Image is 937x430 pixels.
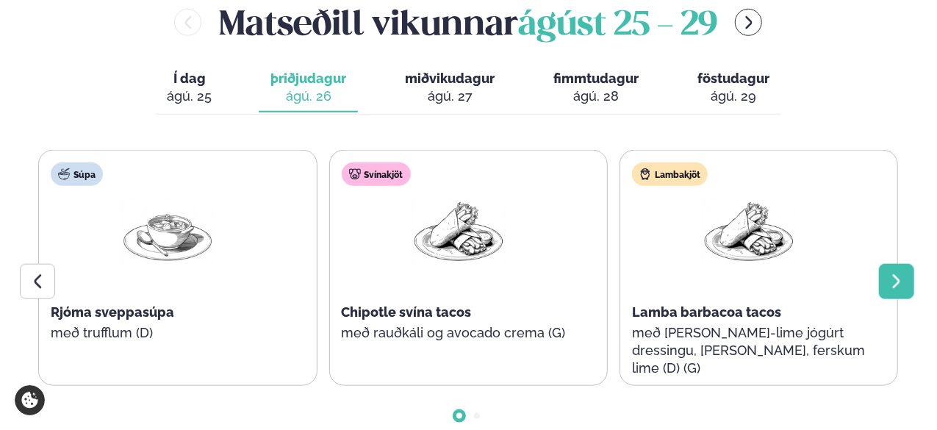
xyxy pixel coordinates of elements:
[342,304,472,320] span: Chipotle svína tacos
[686,64,781,112] button: föstudagur ágú. 29
[553,71,639,86] span: fimmtudagur
[542,64,650,112] button: fimmtudagur ágú. 28
[342,162,411,186] div: Svínakjöt
[405,71,495,86] span: miðvikudagur
[702,198,796,266] img: Wraps.png
[58,168,70,180] img: soup.svg
[349,168,361,180] img: pork.svg
[121,198,215,266] img: Soup.png
[270,87,346,105] div: ágú. 26
[405,87,495,105] div: ágú. 27
[51,304,174,320] span: Rjóma sveppasúpa
[259,64,358,112] button: þriðjudagur ágú. 26
[697,87,769,105] div: ágú. 29
[15,385,45,415] a: Cookie settings
[51,162,103,186] div: Súpa
[518,10,717,42] span: ágúst 25 - 29
[167,70,212,87] span: Í dag
[393,64,506,112] button: miðvikudagur ágú. 27
[632,324,866,377] p: með [PERSON_NAME]-lime jógúrt dressingu, [PERSON_NAME], ferskum lime (D) (G)
[632,304,781,320] span: Lamba barbacoa tacos
[270,71,346,86] span: þriðjudagur
[632,162,708,186] div: Lambakjöt
[697,71,769,86] span: föstudagur
[174,9,201,36] button: menu-btn-left
[167,87,212,105] div: ágú. 25
[474,413,480,419] span: Go to slide 2
[735,9,762,36] button: menu-btn-right
[412,198,506,266] img: Wraps.png
[456,413,462,419] span: Go to slide 1
[553,87,639,105] div: ágú. 28
[639,168,651,180] img: Lamb.svg
[51,324,284,342] p: með trufflum (D)
[155,64,223,112] button: Í dag ágú. 25
[342,324,575,342] p: með rauðkáli og avocado crema (G)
